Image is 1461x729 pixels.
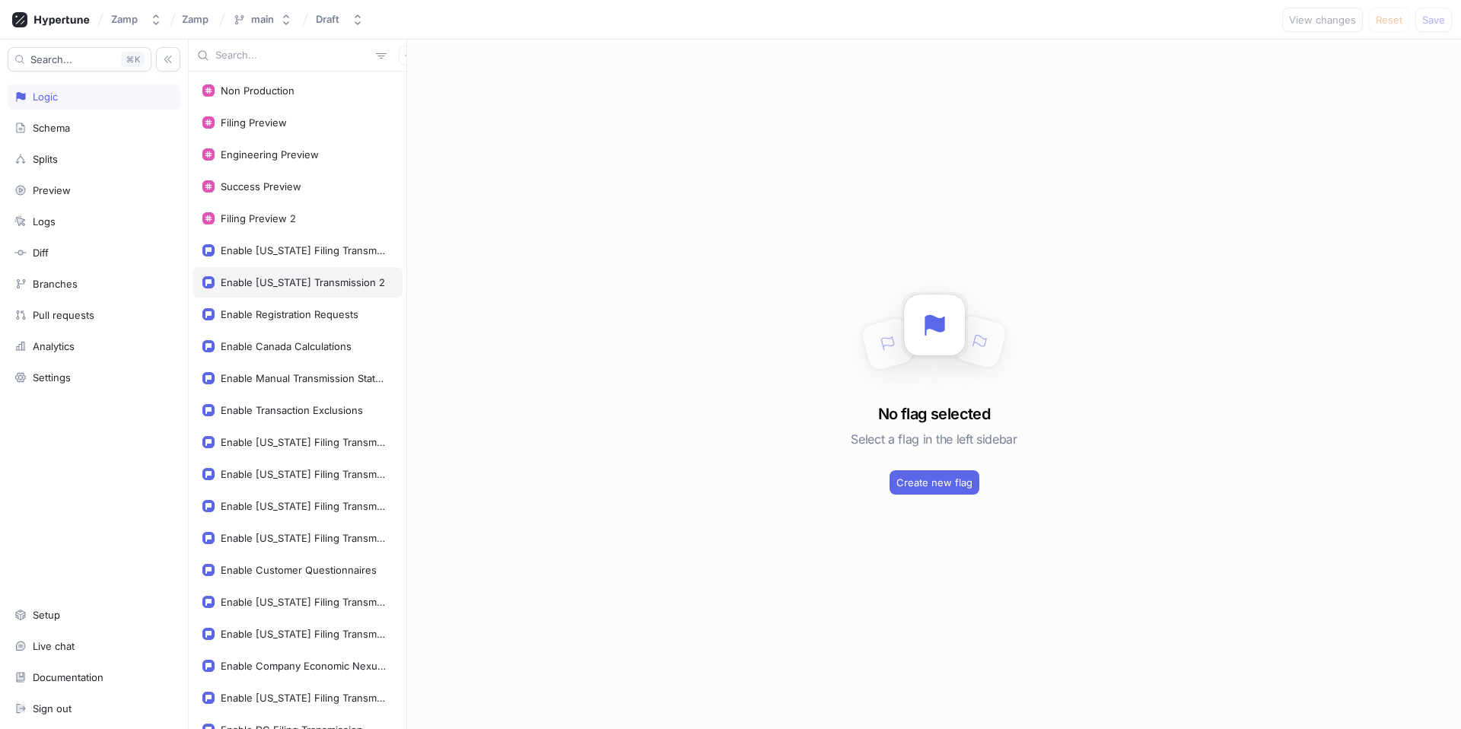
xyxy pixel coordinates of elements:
div: Sign out [33,702,72,715]
div: Logs [33,215,56,228]
div: Enable Manual Transmission Status Update [221,372,387,384]
div: Enable [US_STATE] Filing Transmission [221,468,387,480]
div: Logic [33,91,58,103]
div: Zamp [111,13,138,26]
div: Enable [US_STATE] Filing Transmission [221,244,387,256]
div: Enable [US_STATE] Filing Transmission [221,436,387,448]
div: main [251,13,274,26]
div: Non Production [221,84,294,97]
button: Reset [1369,8,1409,32]
button: Save [1415,8,1452,32]
span: View changes [1289,15,1356,24]
div: Preview [33,184,71,196]
div: Documentation [33,671,103,683]
a: Documentation [8,664,180,690]
button: Draft [310,7,370,32]
div: Branches [33,278,78,290]
span: Reset [1376,15,1402,24]
div: Enable [US_STATE] Filing Transmission [221,596,387,608]
div: Setup [33,609,60,621]
div: Splits [33,153,58,165]
div: Enable Customer Questionnaires [221,564,377,576]
div: Enable Canada Calculations [221,340,352,352]
input: Search... [215,48,370,63]
div: Success Preview [221,180,301,193]
div: Schema [33,122,70,134]
button: View changes [1282,8,1363,32]
div: Enable Transaction Exclusions [221,404,363,416]
div: Draft [316,13,339,26]
div: Analytics [33,340,75,352]
div: K [121,52,145,67]
button: Search...K [8,47,151,72]
div: Filing Preview [221,116,287,129]
div: Enable [US_STATE] Filing Transmission [221,628,387,640]
div: Settings [33,371,71,384]
div: Enable Registration Requests [221,308,358,320]
div: Live chat [33,640,75,652]
h3: No flag selected [878,403,990,425]
button: Zamp [105,7,168,32]
span: Save [1422,15,1445,24]
div: Engineering Preview [221,148,319,161]
span: Zamp [182,14,208,24]
div: Diff [33,247,49,259]
div: Enable [US_STATE] Transmission 2 [221,276,385,288]
button: Create new flag [890,470,979,495]
h5: Select a flag in the left sidebar [851,425,1017,453]
span: Search... [30,55,72,64]
div: Enable [US_STATE] Filing Transmission [221,692,387,704]
div: Enable [US_STATE] Filing Transmission [221,500,387,512]
div: Pull requests [33,309,94,321]
div: Enable Company Economic Nexus Report [221,660,387,672]
button: main [227,7,298,32]
div: Enable [US_STATE] Filing Transmission [221,532,387,544]
span: Create new flag [896,478,972,487]
div: Filing Preview 2 [221,212,296,224]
